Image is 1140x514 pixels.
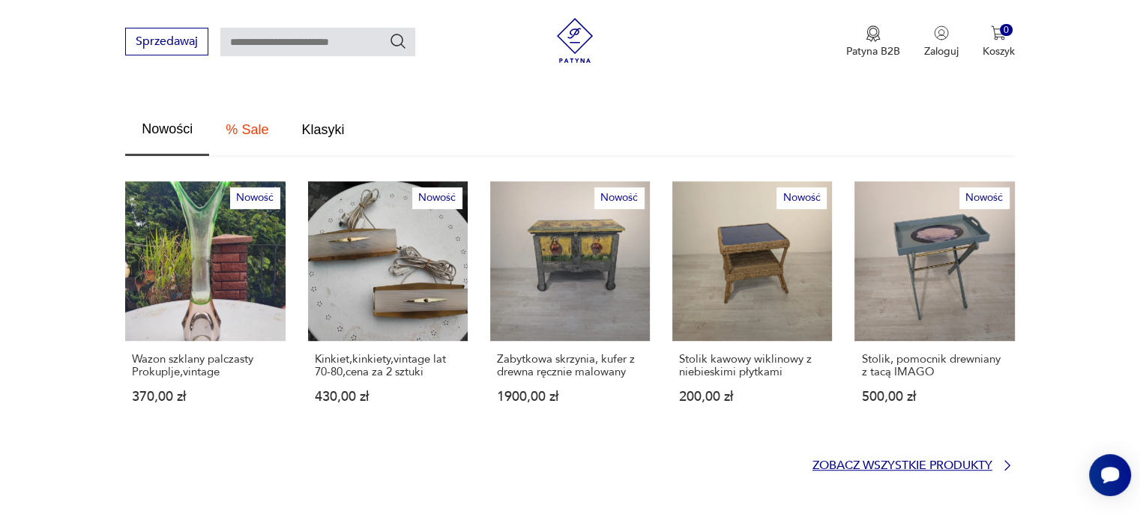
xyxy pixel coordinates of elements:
[812,458,1015,473] a: Zobacz wszystkie produkty
[132,390,278,403] p: 370,00 zł
[301,123,344,136] span: Klasyki
[490,181,650,432] a: NowośćZabytkowa skrzynia, kufer z drewna ręcznie malowanyZabytkowa skrzynia, kufer z drewna ręczn...
[924,44,959,58] p: Zaloguj
[315,353,461,378] p: Kinkiet,kinkiety,vintage lat 70-80,cena za 2 sztuki
[226,123,268,136] span: % Sale
[142,122,193,136] span: Nowości
[1089,454,1131,496] iframe: Smartsupp widget button
[497,353,643,378] p: Zabytkowa skrzynia, kufer z drewna ręcznie malowany
[679,353,825,378] p: Stolik kawowy wiklinowy z niebieskimi płytkami
[552,18,597,63] img: Patyna - sklep z meblami i dekoracjami vintage
[125,37,208,48] a: Sprzedawaj
[861,390,1007,403] p: 500,00 zł
[497,390,643,403] p: 1900,00 zł
[846,25,900,58] a: Ikona medaluPatyna B2B
[308,181,468,432] a: NowośćKinkiet,kinkiety,vintage lat 70-80,cena za 2 sztukiKinkiet,kinkiety,vintage lat 70-80,cena ...
[846,44,900,58] p: Patyna B2B
[812,461,992,471] p: Zobacz wszystkie produkty
[854,181,1014,432] a: NowośćStolik, pomocnik drewniany z tacą IMAGOStolik, pomocnik drewniany z tacą IMAGO500,00 zł
[125,28,208,55] button: Sprzedawaj
[672,181,832,432] a: NowośćStolik kawowy wiklinowy z niebieskimi płytkamiStolik kawowy wiklinowy z niebieskimi płytkam...
[846,25,900,58] button: Patyna B2B
[1000,24,1013,37] div: 0
[924,25,959,58] button: Zaloguj
[389,32,407,50] button: Szukaj
[934,25,949,40] img: Ikonka użytkownika
[132,353,278,378] p: Wazon szklany palczasty Prokuplje,vintage
[861,353,1007,378] p: Stolik, pomocnik drewniany z tacą IMAGO
[679,390,825,403] p: 200,00 zł
[866,25,881,42] img: Ikona medalu
[125,181,285,432] a: NowośćWazon szklany palczasty Prokuplje,vintageWazon szklany palczasty Prokuplje,vintage370,00 zł
[991,25,1006,40] img: Ikona koszyka
[315,390,461,403] p: 430,00 zł
[983,25,1015,58] button: 0Koszyk
[983,44,1015,58] p: Koszyk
